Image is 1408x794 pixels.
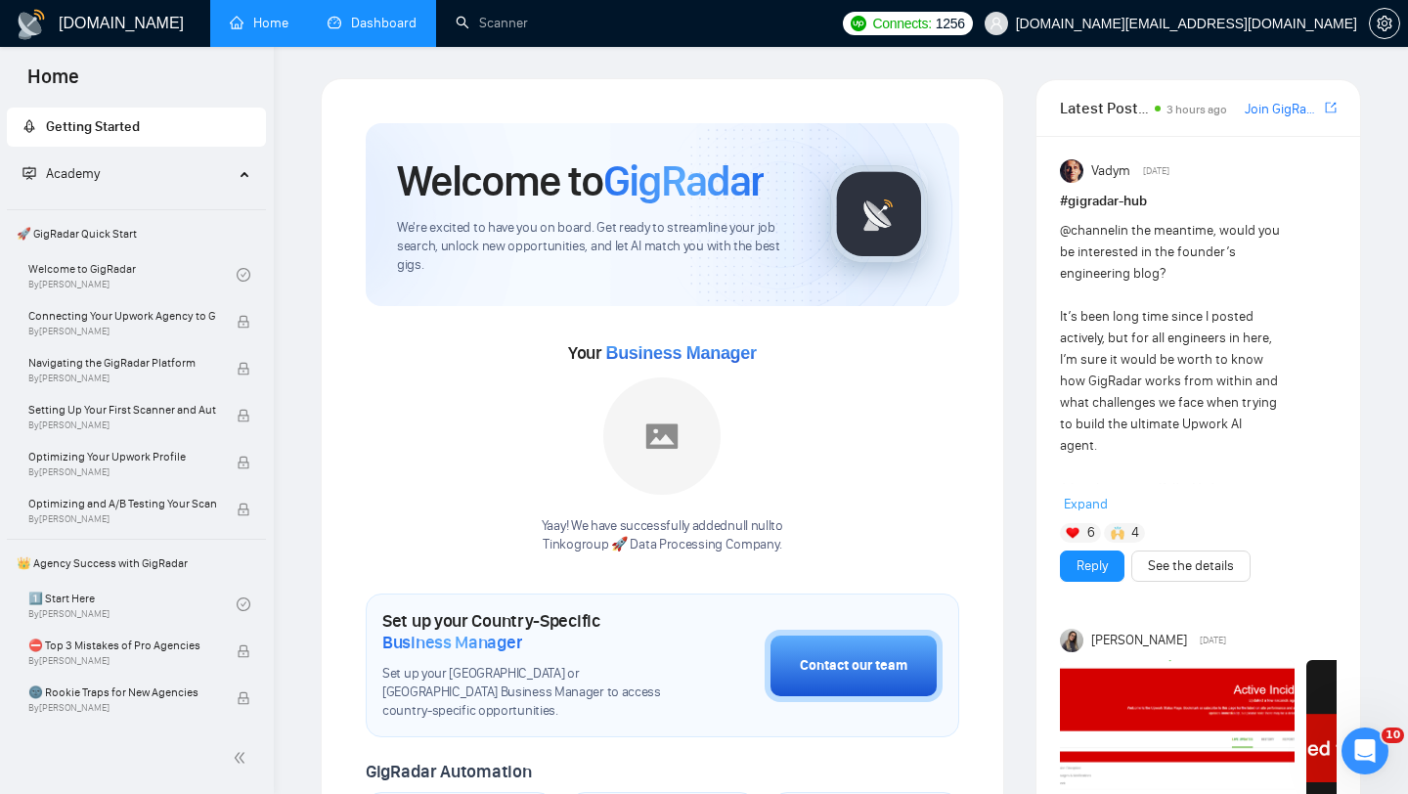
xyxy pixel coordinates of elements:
span: lock [237,691,250,705]
p: Tinkogroup 🚀 Data Processing Company . [542,536,783,554]
img: gigradar-logo.png [830,165,928,263]
img: Mariia Heshka [1060,629,1083,652]
span: check-circle [237,268,250,282]
span: Connects: [872,13,931,34]
span: lock [237,503,250,516]
span: Getting Started [46,118,140,135]
span: By [PERSON_NAME] [28,373,216,384]
span: [DATE] [1143,162,1169,180]
span: By [PERSON_NAME] [28,655,216,667]
div: Contact our team [800,655,907,677]
span: Navigating the GigRadar Platform [28,353,216,373]
iframe: Intercom live chat [1342,728,1388,774]
span: @channel [1060,222,1118,239]
img: logo [16,9,47,40]
span: By [PERSON_NAME] [28,513,216,525]
img: 🙌 [1111,526,1124,540]
span: lock [237,362,250,375]
span: Set up your [GEOGRAPHIC_DATA] or [GEOGRAPHIC_DATA] Business Manager to access country-specific op... [382,665,667,721]
span: [DATE] [1200,632,1226,649]
span: Academy [46,165,100,182]
span: By [PERSON_NAME] [28,419,216,431]
span: lock [237,409,250,422]
span: setting [1370,16,1399,31]
a: Welcome to GigRadarBy[PERSON_NAME] [28,253,237,296]
span: Your [568,342,757,364]
span: By [PERSON_NAME] [28,326,216,337]
span: Home [12,63,95,104]
a: Join GigRadar Slack Community [1245,99,1321,120]
span: lock [237,315,250,329]
a: setting [1369,16,1400,31]
span: 3 hours ago [1166,103,1227,116]
span: 4 [1131,523,1139,543]
span: Business Manager [382,632,522,653]
button: See the details [1131,551,1251,582]
span: 🌚 Rookie Traps for New Agencies [28,683,216,702]
span: We're excited to have you on board. Get ready to streamline your job search, unlock new opportuni... [397,219,799,275]
span: 🚀 GigRadar Quick Start [9,214,264,253]
span: By [PERSON_NAME] [28,702,216,714]
span: 6 [1087,523,1095,543]
img: ❤️ [1066,526,1079,540]
span: Vadym [1091,160,1130,182]
span: Optimizing and A/B Testing Your Scanner for Better Results [28,494,216,513]
h1: Welcome to [397,154,764,207]
a: 1️⃣ Start HereBy[PERSON_NAME] [28,583,237,626]
span: Business Manager [605,343,756,363]
span: By [PERSON_NAME] [28,466,216,478]
span: [PERSON_NAME] [1091,630,1187,651]
a: homeHome [230,15,288,31]
a: export [1325,99,1337,117]
span: Connecting Your Upwork Agency to GigRadar [28,306,216,326]
span: GigRadar Automation [366,761,531,782]
h1: Set up your Country-Specific [382,610,667,653]
button: setting [1369,8,1400,39]
span: user [990,17,1003,30]
span: 10 [1382,728,1404,743]
span: export [1325,100,1337,115]
img: Vadym [1060,159,1083,183]
img: upwork-logo.png [851,16,866,31]
span: 👑 Agency Success with GigRadar [9,544,264,583]
span: double-left [233,748,252,768]
a: dashboardDashboard [328,15,417,31]
button: Contact our team [765,630,943,702]
span: 1256 [936,13,965,34]
span: Expand [1064,496,1108,512]
span: fund-projection-screen [22,166,36,180]
span: Academy [22,165,100,182]
a: Reply [1077,555,1108,577]
li: Getting Started [7,108,266,147]
span: check-circle [237,597,250,611]
span: lock [237,456,250,469]
a: See the details [1148,555,1234,577]
span: GigRadar [603,154,764,207]
img: placeholder.png [603,377,721,495]
button: Reply [1060,551,1124,582]
a: searchScanner [456,15,528,31]
div: Yaay! We have successfully added null null to [542,517,783,554]
span: Setting Up Your First Scanner and Auto-Bidder [28,400,216,419]
span: Optimizing Your Upwork Profile [28,447,216,466]
h1: # gigradar-hub [1060,191,1337,212]
span: lock [237,644,250,658]
span: Latest Posts from the GigRadar Community [1060,96,1149,120]
span: ⛔ Top 3 Mistakes of Pro Agencies [28,636,216,655]
span: rocket [22,119,36,133]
